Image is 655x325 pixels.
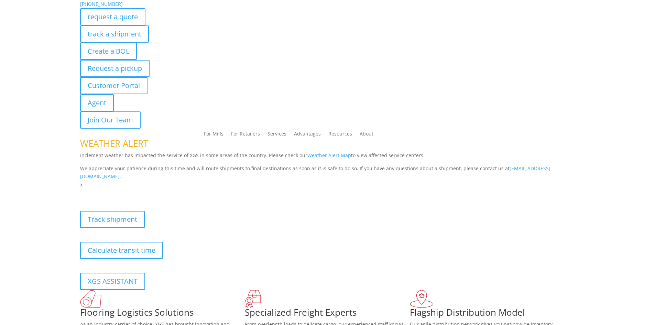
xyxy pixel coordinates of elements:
a: Weather Alert Map [307,152,351,159]
p: x [80,181,575,189]
a: About [360,131,373,139]
img: xgs-icon-flagship-distribution-model-red [410,290,434,308]
a: Services [268,131,286,139]
a: Resources [328,131,352,139]
b: Visibility, transparency, and control for your entire supply chain. [80,190,233,196]
a: request a quote [80,8,145,25]
a: Advantages [294,131,321,139]
a: track a shipment [80,25,149,43]
a: For Retailers [231,131,260,139]
h1: Flooring Logistics Solutions [80,308,245,320]
h1: Flagship Distribution Model [410,308,575,320]
img: xgs-icon-total-supply-chain-intelligence-red [80,290,101,308]
p: Inclement weather has impacted the service of XGS in some areas of the country. Please check our ... [80,151,575,164]
a: Track shipment [80,211,145,228]
a: Join Our Team [80,111,141,129]
a: XGS ASSISTANT [80,273,145,290]
p: We appreciate your patience during this time and will route shipments to final destinations as so... [80,164,575,181]
a: Calculate transit time [80,242,163,259]
a: [PHONE_NUMBER] [80,1,123,7]
h1: Specialized Freight Experts [245,308,410,320]
img: xgs-icon-focused-on-flooring-red [245,290,261,308]
a: Create a BOL [80,43,137,60]
a: For Mills [204,131,223,139]
a: Agent [80,94,114,111]
a: Request a pickup [80,60,150,77]
a: Customer Portal [80,77,148,94]
span: WEATHER ALERT [80,137,148,150]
